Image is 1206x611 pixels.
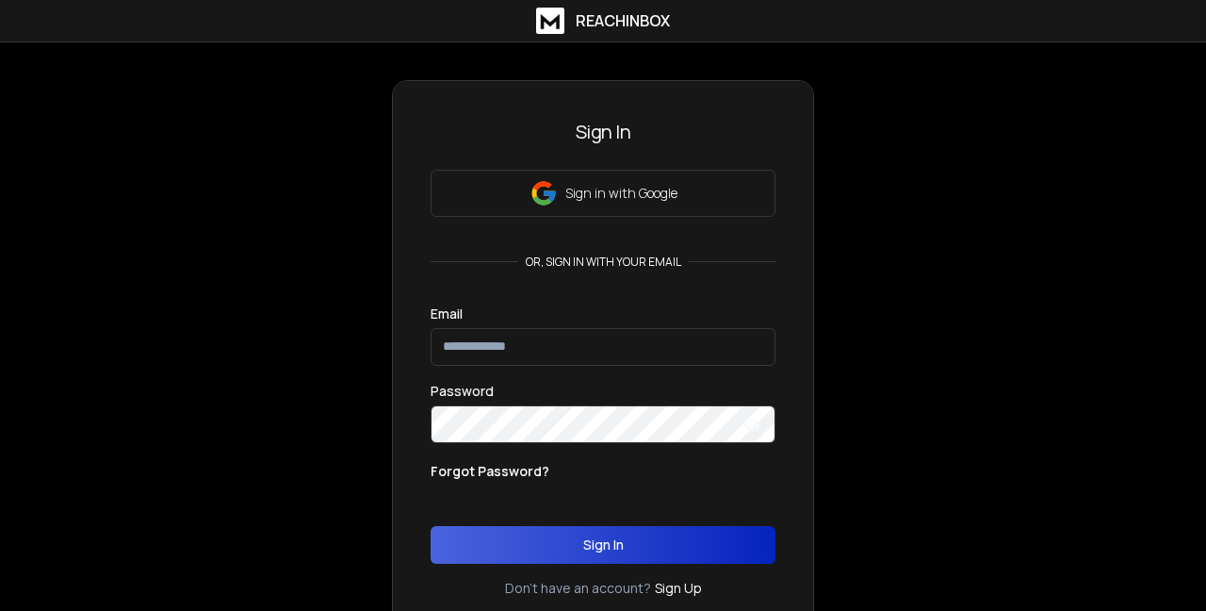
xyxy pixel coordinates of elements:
[518,255,689,270] p: or, sign in with your email
[431,462,549,481] p: Forgot Password?
[431,385,494,398] label: Password
[565,184,677,203] p: Sign in with Google
[431,526,775,564] button: Sign In
[505,579,651,598] p: Don't have an account?
[576,9,670,32] h1: ReachInbox
[655,579,702,598] a: Sign Up
[431,170,775,217] button: Sign in with Google
[536,8,564,34] img: logo
[536,8,670,34] a: ReachInbox
[431,119,775,145] h3: Sign In
[431,307,463,321] label: Email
